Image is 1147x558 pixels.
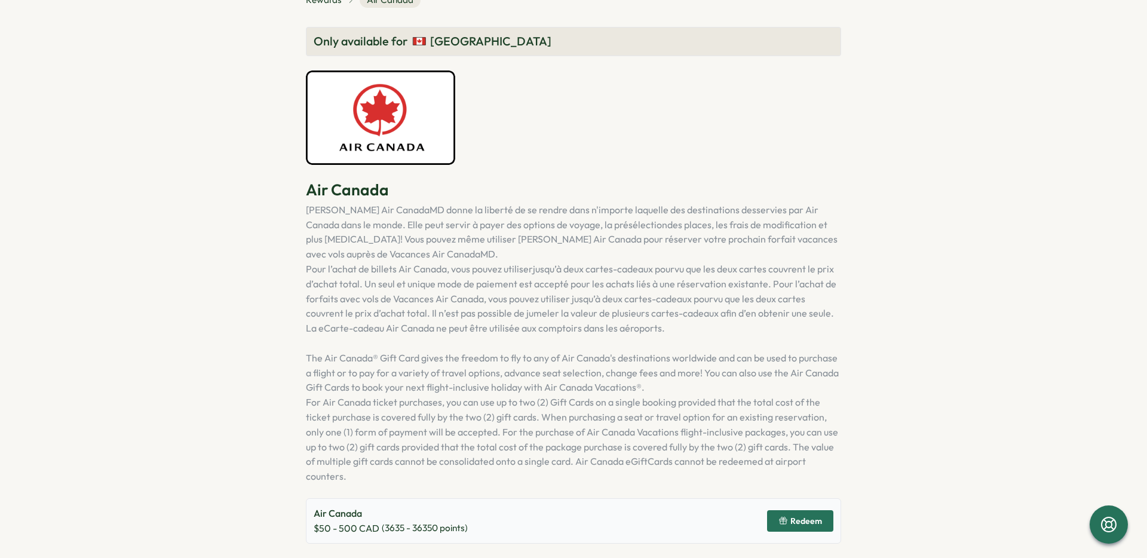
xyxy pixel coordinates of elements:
[382,522,468,535] span: ( 3635 - 36350 points)
[306,204,838,260] span: [PERSON_NAME] Air CanadaMD donne la liberté de se rendre dans n'importe laquelle des destinations...
[790,517,822,525] span: Redeem
[412,34,427,48] img: Canada
[306,70,455,165] img: Air Canada
[314,32,407,51] span: Only available for
[306,263,836,334] span: Pour l’achat de billets Air Canada, vous pouvez utiliserjusqu’à deux cartes-cadeaux pourvu que le...
[314,521,379,536] span: $ 50 - 500 CAD
[306,396,838,482] span: For Air Canada ticket purchases, you can use up to two (2) Gift Cards on a single booking provide...
[430,32,551,51] span: [GEOGRAPHIC_DATA]
[314,506,468,521] p: Air Canada
[767,510,833,532] button: Redeem
[306,179,841,200] p: Air Canada
[306,352,839,394] span: The Air Canada® Gift Card gives the freedom to fly to any of Air Canada's destinations worldwide ...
